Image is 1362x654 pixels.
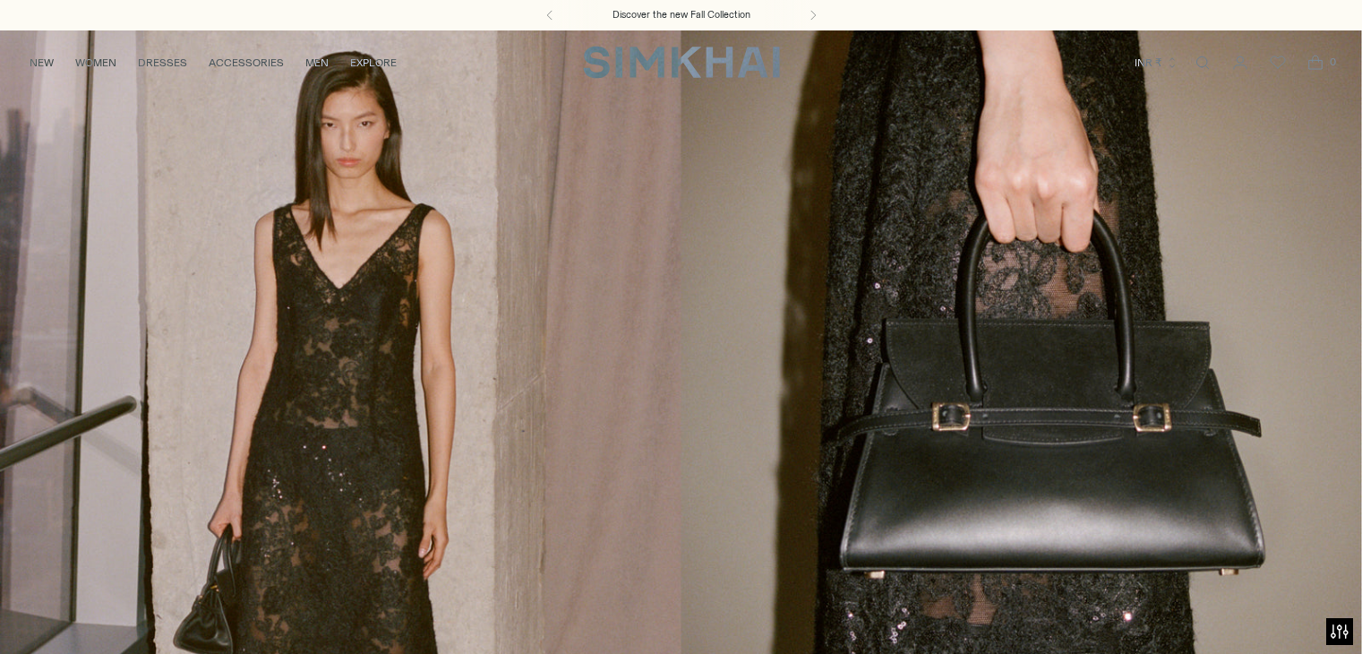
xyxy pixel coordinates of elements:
a: ACCESSORIES [209,43,284,82]
a: Go to the account page [1222,45,1258,81]
a: Discover the new Fall Collection [612,8,750,22]
a: EXPLORE [350,43,397,82]
span: 0 [1324,54,1341,70]
a: Wishlist [1260,45,1296,81]
a: Open cart modal [1298,45,1333,81]
a: Open search modal [1185,45,1221,81]
a: WOMEN [75,43,116,82]
a: MEN [305,43,329,82]
a: DRESSES [138,43,187,82]
button: INR ₹ [1135,43,1178,82]
a: SIMKHAI [583,45,780,80]
a: NEW [30,43,54,82]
